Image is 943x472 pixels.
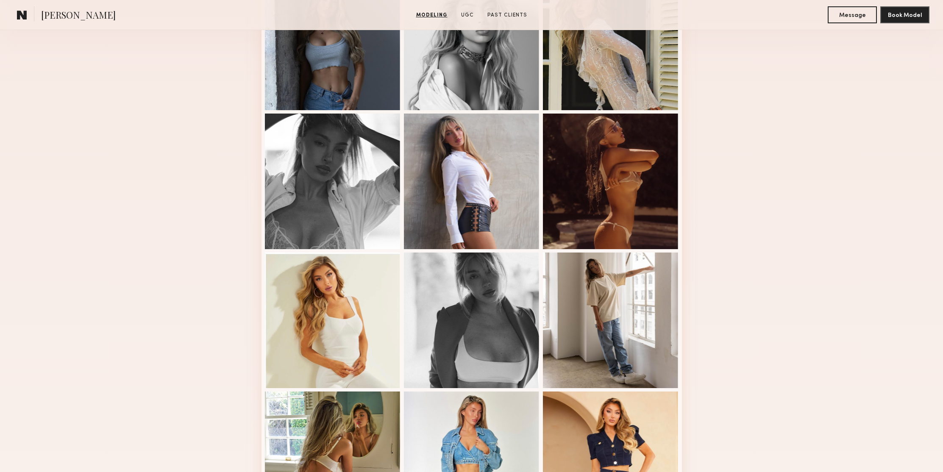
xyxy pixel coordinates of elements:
[828,6,877,23] button: Message
[41,8,116,23] span: [PERSON_NAME]
[458,11,477,19] a: UGC
[880,6,929,23] button: Book Model
[413,11,451,19] a: Modeling
[880,11,929,18] a: Book Model
[484,11,531,19] a: Past Clients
